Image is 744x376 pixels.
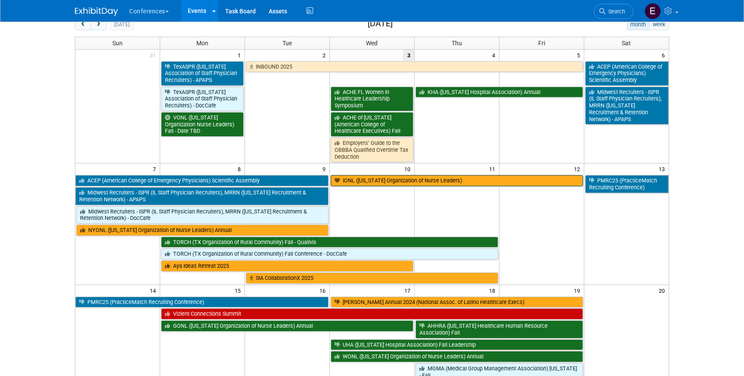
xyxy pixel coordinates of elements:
span: Thu [452,40,462,47]
a: AHHRA ([US_STATE] Healthcare Human Resource Association) Fall [415,320,583,338]
span: 10 [403,163,414,174]
span: 18 [488,285,499,296]
a: Vizient Connections Summit [161,308,583,320]
span: 16 [319,285,329,296]
a: TORCH (TX Organization of Rural Community) Fall Conference - DocCafe [161,248,498,260]
span: 2 [322,50,329,60]
button: week [649,19,669,30]
span: 5 [576,50,584,60]
a: Employers’ Guide to the OBBBA Qualified Overtime Tax Deduction [331,138,413,162]
span: Sun [112,40,123,47]
a: PMRC25 (PracticeMatch Recruiting Conference) [75,297,329,308]
a: Midwest Recruiters - ISPR (IL Staff Physician Recruiters), MRRN ([US_STATE] Recruitment & Retenti... [76,206,329,224]
span: Wed [366,40,378,47]
span: 8 [237,163,245,174]
a: [PERSON_NAME] Annual 2024 (National Assoc. of Latino Healthcare Execs) [331,297,583,308]
span: 20 [658,285,669,296]
a: ACHE FL Women in Healthcare Leadership Symposium [331,87,413,111]
span: 13 [658,163,669,174]
a: ACEP (American College of Emergency Physicians) Scientific Assembly [585,61,669,86]
a: KHA ([US_STATE] Hospital Association) Annual [415,87,583,98]
span: 1 [237,50,245,60]
a: Search [594,4,633,19]
span: 6 [661,50,669,60]
a: PMRC25 (PracticeMatch Recruiting Conference) [585,175,669,193]
span: Search [605,8,625,15]
img: ExhibitDay [75,7,118,16]
span: 14 [149,285,160,296]
h2: [DATE] [368,19,393,28]
a: TexASPR ([US_STATE] Association of Staff Physician Recruiters) - APAPS [161,61,244,86]
span: Fri [538,40,545,47]
span: Tue [282,40,292,47]
a: GONL ([US_STATE] Organization of Nurse Leaders) Annual [161,320,413,332]
button: month [627,19,650,30]
a: Midwest Recruiters - ISPR (IL Staff Physician Recruiters), MRRN ([US_STATE] Recruitment & Retenti... [585,87,669,125]
a: TORCH (TX Organization of Rural Community) Fall - Qualivis [161,237,498,248]
a: NYONL ([US_STATE] Organization of Nurse Leaders) Annual [76,225,329,236]
a: INBOUND 2025 [246,61,583,72]
a: UHA ([US_STATE] Hospital Association) Fall Leadership [331,339,583,351]
a: ACEP (American College of Emergency Physicians) Scientific Assembly [75,175,329,186]
a: ACHE of [US_STATE] (American College of Healthcare Executives) Fall [331,112,413,137]
span: 15 [234,285,245,296]
a: SIA CollaborationX 2025 [246,273,498,284]
a: Aya Ideas Retreat 2025 [161,260,413,272]
a: TexASPR ([US_STATE] Association of Staff Physician Recruiters) - DocCafe [161,87,244,111]
span: 17 [403,285,414,296]
span: 12 [573,163,584,174]
a: IONL ([US_STATE] Organization of Nurse Leaders) [331,175,583,186]
button: prev [75,19,91,30]
a: Midwest Recruiters - ISPR (IL Staff Physician Recruiters), MRRN ([US_STATE] Recruitment & Retenti... [75,187,329,205]
span: 31 [149,50,160,60]
a: VONL ([US_STATE] Organization Nurse Leaders) Fall - Date TBD [161,112,244,137]
span: 19 [573,285,584,296]
span: 4 [491,50,499,60]
span: Mon [196,40,208,47]
button: [DATE] [111,19,133,30]
span: 9 [322,163,329,174]
span: 11 [488,163,499,174]
span: 7 [152,163,160,174]
img: Erin Anderson [645,3,661,19]
span: Sat [622,40,631,47]
a: WONL ([US_STATE] Organization of Nurse Leaders) Annual [331,351,583,362]
button: next [90,19,106,30]
span: 3 [403,50,414,60]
